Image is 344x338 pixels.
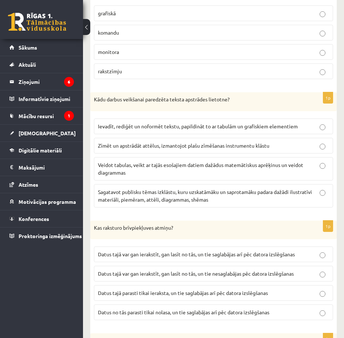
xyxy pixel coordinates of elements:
a: Mācību resursi [9,108,74,124]
a: Rīgas 1. Tālmācības vidusskola [8,13,66,31]
a: Proktoringa izmēģinājums [9,228,74,244]
legend: Informatīvie ziņojumi [19,90,74,107]
a: Sākums [9,39,74,56]
input: Datus tajā parasti tikai ieraksta, un tie saglabājas arī pēc datora izslēgšanas [320,291,325,297]
a: Konferences [9,210,74,227]
a: Informatīvie ziņojumi1 [9,90,74,107]
legend: Maksājumi [19,159,74,176]
p: Kas raksturo brīvpiekļuves atmiņu? [94,224,297,232]
span: monitora [98,48,119,55]
span: Aktuāli [19,61,36,68]
span: Sākums [19,44,37,51]
span: Datus no tās parasti tikai nolasa, un tie saglabājas arī pēc datora izslēgšanas [98,309,269,315]
a: Aktuāli [9,56,74,73]
span: komandu [98,29,119,36]
span: Ievadīt, rediģēt un noformēt tekstu, papildināt to ar tabulām un grafiskiem elementiem [98,123,298,129]
p: 1p [323,92,333,104]
span: Veidot tabulas, veikt ar tajās esošajiem datiem dažādus matemātiskus aprēķinus un veidot diagrammas [98,162,303,176]
input: grafiskā [320,11,325,17]
input: Datus no tās parasti tikai nolasa, un tie saglabājas arī pēc datora izslēgšanas [320,310,325,316]
i: 1 [64,111,74,121]
input: Ievadīt, rediģēt un noformēt tekstu, papildināt to ar tabulām un grafiskiem elementiem [320,124,325,130]
span: Datus tajā var gan ierakstīt, gan lasīt no tās, un tie saglabājas arī pēc datora izslēgšanas [98,251,295,257]
span: Mācību resursi [19,113,54,119]
span: [DEMOGRAPHIC_DATA] [19,130,76,136]
span: Zīmēt un apstrādāt attēlus, izmantojot plašu zīmēšanas instrumentu klāstu [98,142,269,149]
span: grafiskā [98,10,116,16]
span: Digitālie materiāli [19,147,62,154]
a: Motivācijas programma [9,193,74,210]
input: Sagatavot publisku tēmas izklāstu, kuru uzskatāmāku un saprotamāku padara dažādi ilustratīvi mate... [320,190,325,196]
i: 6 [64,77,74,87]
input: rakstzīmju [320,69,325,75]
input: Veidot tabulas, veikt ar tajās esošajiem datiem dažādus matemātiskus aprēķinus un veidot diagrammas [320,163,325,169]
span: Proktoringa izmēģinājums [19,233,82,239]
span: rakstzīmju [98,68,122,74]
legend: Ziņojumi [19,73,74,90]
span: Motivācijas programma [19,198,76,205]
a: Digitālie materiāli [9,142,74,159]
p: Kādu darbus veikšanai paredzēta teksta apstrādes lietotne? [94,96,297,103]
a: Maksājumi [9,159,74,176]
span: Konferences [19,215,49,222]
span: Sagatavot publisku tēmas izklāstu, kuru uzskatāmāku un saprotamāku padara dažādi ilustratīvi mate... [98,189,312,203]
input: Datus tajā var gan ierakstīt, gan lasīt no tās, un tie nesaglabājas pēc datora izslēgšanas [320,272,325,277]
span: Datus tajā var gan ierakstīt, gan lasīt no tās, un tie nesaglabājas pēc datora izslēgšanas [98,270,294,277]
span: Atzīmes [19,181,38,188]
input: monitora [320,50,325,56]
input: Zīmēt un apstrādāt attēlus, izmantojot plašu zīmēšanas instrumentu klāstu [320,144,325,149]
span: Datus tajā parasti tikai ieraksta, un tie saglabājas arī pēc datora izslēgšanas [98,290,268,296]
p: 1p [323,220,333,232]
a: [DEMOGRAPHIC_DATA] [9,125,74,141]
a: Atzīmes [9,176,74,193]
input: Datus tajā var gan ierakstīt, gan lasīt no tās, un tie saglabājas arī pēc datora izslēgšanas [320,252,325,258]
a: Ziņojumi6 [9,73,74,90]
input: komandu [320,31,325,36]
